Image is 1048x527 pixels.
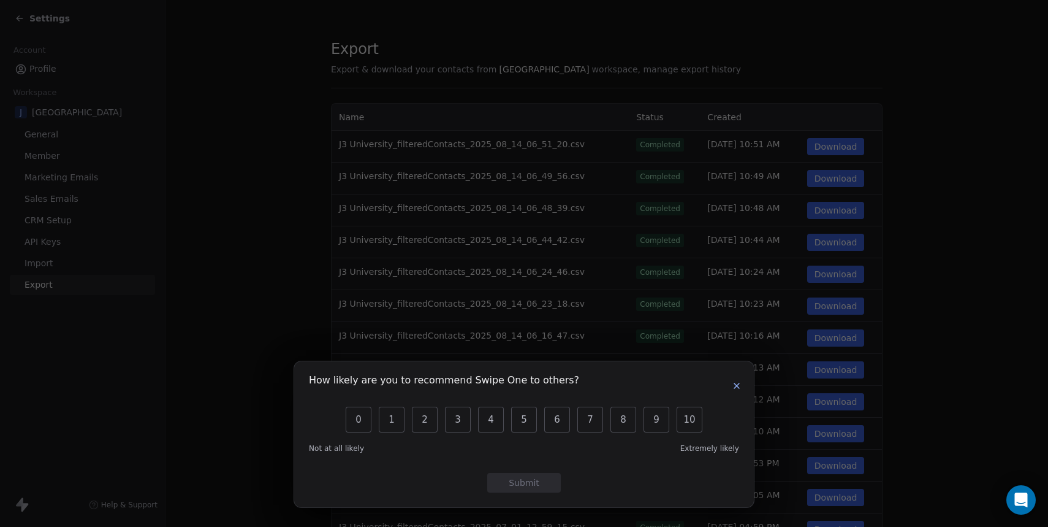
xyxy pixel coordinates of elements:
[309,444,364,453] span: Not at all likely
[346,407,371,433] button: 0
[577,407,603,433] button: 7
[445,407,471,433] button: 3
[677,407,702,433] button: 10
[644,407,669,433] button: 9
[412,407,438,433] button: 2
[478,407,504,433] button: 4
[379,407,404,433] button: 1
[511,407,537,433] button: 5
[487,473,561,493] button: Submit
[680,444,739,453] span: Extremely likely
[544,407,570,433] button: 6
[309,376,579,388] h1: How likely are you to recommend Swipe One to others?
[610,407,636,433] button: 8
